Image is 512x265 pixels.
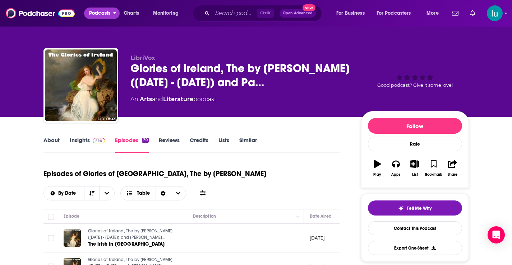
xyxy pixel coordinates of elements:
span: For Podcasters [377,8,411,18]
span: Good podcast? Give it some love! [377,82,453,88]
div: 39 [142,138,148,143]
a: Show notifications dropdown [449,7,461,19]
div: Date Aired [310,212,332,221]
img: Podchaser Pro [93,138,105,143]
div: List [412,172,418,177]
div: Search podcasts, credits, & more... [199,5,329,22]
button: open menu [421,8,448,19]
div: Good podcast? Give it some love! [361,55,469,99]
button: Follow [368,118,462,134]
span: Open Advanced [283,11,313,15]
button: open menu [44,191,84,196]
button: Share [443,155,462,181]
div: Apps [391,172,401,177]
button: open menu [148,8,188,19]
span: Glories of Ireland, The by [PERSON_NAME] ([DATE] - [DATE]) and [PERSON_NAME] ([DATE] - [DATE]) [88,228,173,246]
a: Credits [190,137,208,153]
h1: Episodes of Glories of [GEOGRAPHIC_DATA], The by [PERSON_NAME] [43,169,266,178]
span: Tell Me Why [407,205,432,211]
button: tell me why sparkleTell Me Why [368,200,462,216]
a: Show notifications dropdown [467,7,478,19]
a: Similar [239,137,257,153]
a: Contact This Podcast [368,221,462,235]
button: Column Actions [294,212,302,221]
button: Choose View [120,186,186,200]
div: Open Intercom Messenger [488,226,505,243]
a: Charts [119,8,143,19]
span: and [152,96,163,103]
div: An podcast [130,95,216,104]
a: InsightsPodchaser Pro [70,137,105,153]
div: Bookmark [425,172,442,177]
button: Sort Direction [84,186,99,200]
button: open menu [331,8,374,19]
span: For Business [336,8,365,18]
div: Sort Direction [156,186,171,200]
h2: Choose List sort [43,186,115,200]
button: Apps [387,155,405,181]
p: [DATE] [310,235,325,241]
span: Logged in as lusodano [487,5,503,21]
button: Export One-Sheet [368,241,462,255]
span: Podcasts [89,8,110,18]
img: User Profile [487,5,503,21]
a: Arts [140,96,152,103]
span: Ctrl K [257,9,274,18]
button: open menu [99,186,114,200]
a: Reviews [159,137,180,153]
span: New [303,4,315,11]
a: Literature [163,96,193,103]
span: Toggle select row [48,235,54,241]
button: Play [368,155,387,181]
button: Open AdvancedNew [280,9,316,18]
a: Glories of Ireland, The by [PERSON_NAME] ([DATE] - [DATE]) and [PERSON_NAME] ([DATE] - [DATE]) [88,228,174,241]
a: About [43,137,60,153]
span: More [426,8,439,18]
button: Show profile menu [487,5,503,21]
div: Play [373,172,381,177]
span: By Date [58,191,78,196]
div: Episode [64,212,80,221]
div: Rate [368,137,462,151]
span: Monitoring [153,8,179,18]
div: Share [448,172,457,177]
button: Bookmark [424,155,443,181]
span: The Irish in [GEOGRAPHIC_DATA] [88,241,165,247]
input: Search podcasts, credits, & more... [212,8,257,19]
button: List [405,155,424,181]
span: Table [137,191,150,196]
span: Charts [124,8,139,18]
span: LibriVox [130,55,155,61]
button: open menu [372,8,421,19]
img: tell me why sparkle [398,205,404,211]
img: Glories of Ireland, The by Joseph Dunn (1872 - 1951) and Patrick Joseph Lennox (1862 - 1943) [45,49,117,121]
img: Podchaser - Follow, Share and Rate Podcasts [6,6,75,20]
a: Episodes39 [115,137,148,153]
div: Description [193,212,216,221]
button: open menu [84,8,120,19]
a: Lists [218,137,229,153]
a: The Irish in [GEOGRAPHIC_DATA] [88,241,174,248]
